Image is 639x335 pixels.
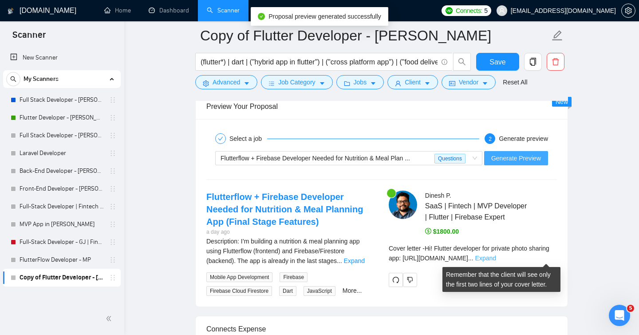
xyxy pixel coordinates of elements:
[109,150,116,157] span: holder
[556,98,568,105] span: New
[218,136,223,141] span: check
[424,80,430,87] span: caret-down
[389,276,402,283] span: redo
[20,215,104,233] a: MVP App in [PERSON_NAME]
[449,80,455,87] span: idcard
[104,7,131,14] a: homeHome
[395,80,401,87] span: user
[442,267,560,292] div: Remember that the client will see only the first two lines of your cover letter.
[20,180,104,198] a: Front-End Developer - [PERSON_NAME]
[405,77,421,87] span: Client
[304,286,335,296] span: JavaScript
[109,132,116,139] span: holder
[206,192,363,227] a: Flutterflow + Firebase Developer Needed for Nutrition & Meal Planning App (Final Stage Features)
[109,114,116,121] span: holder
[442,59,447,65] span: info-circle
[446,7,453,14] img: upwork-logo.png
[3,49,121,67] li: New Scanner
[319,80,325,87] span: caret-down
[20,144,104,162] a: Laravel Developer
[3,70,121,287] li: My Scanners
[20,269,104,287] a: Copy of Flutter Developer - [PERSON_NAME]
[482,80,488,87] span: caret-down
[149,7,189,14] a: dashboardDashboard
[609,305,630,326] iframe: Intercom live chat
[206,238,360,264] span: Description: I’m building a nutrition & meal planning app using Flutterflow (frontend) and Fireba...
[109,96,116,104] span: holder
[20,251,104,269] a: FlutterFlow Developer - MP
[206,236,375,266] div: Description: I’m building a nutrition & meal planning app using Flutterflow (frontend) and Fireba...
[229,133,267,144] div: Select a job
[468,255,473,262] span: ...
[20,127,104,144] a: Full Stack Developer - [PERSON_NAME]
[425,228,431,234] span: dollar
[525,58,541,66] span: copy
[489,56,505,68] span: Save
[109,203,116,210] span: holder
[434,154,465,164] span: Questions
[425,192,451,199] span: Dinesh P .
[268,80,275,87] span: bars
[258,13,265,20] span: check-circle
[279,286,296,296] span: Dart
[20,162,104,180] a: Back-End Developer - [PERSON_NAME]
[622,7,635,14] span: setting
[547,58,564,66] span: delete
[10,49,114,67] a: New Scanner
[336,75,384,89] button: folderJobscaret-down
[8,4,14,18] img: logo
[109,239,116,246] span: holder
[370,80,376,87] span: caret-down
[20,91,104,109] a: Full Stack Developer - [PERSON_NAME]
[20,109,104,127] a: Flutter Developer - [PERSON_NAME]
[280,272,308,282] span: Firebase
[206,94,557,119] div: Preview Your Proposal
[499,8,505,14] span: user
[109,167,116,175] span: holder
[337,257,342,264] span: ...
[203,80,209,87] span: setting
[621,4,635,18] button: setting
[475,255,496,262] a: Expand
[268,13,381,20] span: Proposal preview generated successfully
[207,7,240,14] a: searchScanner
[200,24,550,47] input: Scanner name...
[109,274,116,281] span: holder
[403,273,417,287] button: dislike
[221,155,410,162] span: Flutterflow + Firebase Developer Needed for Nutrition & Meal Plan ...
[206,272,272,282] span: Mobile App Development
[627,305,634,312] span: 5
[621,7,635,14] a: setting
[261,75,332,89] button: barsJob Categorycaret-down
[442,75,496,89] button: idcardVendorcaret-down
[425,200,531,223] span: SaaS | Fintech | MVP Developer | Flutter | Firebase Expert
[454,58,470,66] span: search
[24,70,59,88] span: My Scanners
[106,314,114,323] span: double-left
[206,286,272,296] span: Firebase Cloud Firestore
[109,256,116,263] span: holder
[213,77,240,87] span: Advanced
[389,191,417,219] img: c1rrnogMt3Uq0xhrMDoT4R6Am2kSXgq5GYzwiwNYk2_iwhXeSmIPDVTt3PZpRCUvD2
[244,80,250,87] span: caret-down
[344,80,350,87] span: folder
[195,75,257,89] button: settingAdvancedcaret-down
[407,276,413,283] span: dislike
[343,287,362,294] a: More...
[354,77,367,87] span: Jobs
[453,53,471,71] button: search
[6,72,20,86] button: search
[503,77,527,87] a: Reset All
[389,243,557,263] div: Remember that the client will see only the first two lines of your cover letter.
[201,56,438,68] input: Search Freelance Jobs...
[206,228,375,236] div: a day ago
[489,136,492,142] span: 2
[20,233,104,251] a: Full-Stack Developer - GJ | Fintech SaaS System
[7,76,20,82] span: search
[278,77,315,87] span: Job Category
[552,30,563,41] span: edit
[484,6,488,16] span: 5
[459,77,478,87] span: Vendor
[425,228,459,235] span: $1800.00
[344,257,365,264] a: Expand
